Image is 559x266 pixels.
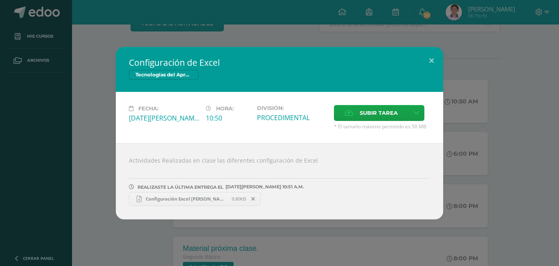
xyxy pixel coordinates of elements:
span: Subir tarea [360,105,398,121]
span: Hora: [216,105,234,112]
span: * El tamaño máximo permitido es 50 MB [334,123,430,130]
div: 10:50 [206,114,250,123]
div: [DATE][PERSON_NAME] [129,114,199,123]
span: Configuración Excel [PERSON_NAME] 2.1.xlsx [142,196,232,202]
a: Configuración Excel [PERSON_NAME] 2.1.xlsx 9.80KB [129,192,261,206]
span: Remover entrega [246,194,260,203]
label: División: [257,105,327,111]
button: Close (Esc) [420,47,443,75]
span: REALIZASTE LA ÚLTIMA ENTREGA EL [137,184,223,190]
span: Tecnologías del Aprendizaje y la Comunicación [129,70,198,80]
h2: Configuración de Excel [129,57,430,68]
span: 9.80KB [232,196,246,202]
div: PROCEDIMENTAL [257,113,327,122]
span: Fecha: [138,105,158,112]
div: Actividades Realizadas en clase las diferentes configuración de Excel [116,143,443,219]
